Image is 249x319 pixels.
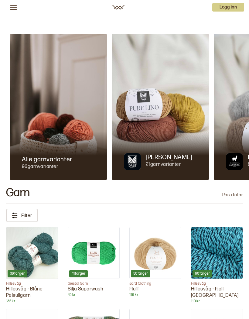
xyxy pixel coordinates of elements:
[68,227,120,297] a: Silja Superwash41fargerGjestal GarnSilja Superwash45 kr
[68,293,120,297] p: 45 kr
[212,3,244,12] p: Logg inn
[22,155,72,164] p: Alle garnvarianter
[72,271,85,276] p: 41 farger
[191,227,243,279] img: Hillesvåg - Fjell Sokkegarn
[6,286,58,299] p: Hillesvåg - Blåne Pelsullgarn
[129,286,181,293] p: Fluff
[129,281,181,286] p: Jord Clothing
[191,227,243,304] a: Hillesvåg - Fjell Sokkegarn60fargerHillesvågHillesvåg - Fjell [GEOGRAPHIC_DATA]110 kr
[191,281,243,286] p: Hillesvåg
[124,153,141,170] img: Merkegarn
[212,3,244,12] button: User dropdown
[130,227,181,279] img: Fluff
[6,281,58,286] p: Hillesvåg
[133,271,148,276] p: 30 farger
[112,34,209,180] img: Dale Garn
[6,299,58,304] p: 135 kr
[195,271,210,276] p: 60 farger
[112,5,124,10] a: Woolit
[6,187,30,199] h2: Garn
[6,227,58,304] a: Hillesvåg - Blåne Pelsullgarn36fargerHillesvågHillesvåg - Blåne Pelsullgarn135 kr
[191,299,243,304] p: 110 kr
[146,153,192,162] p: [PERSON_NAME]
[129,293,181,297] p: 119 kr
[222,192,243,198] p: Resultater
[226,153,243,170] img: Merkegarn
[6,227,58,279] img: Hillesvåg - Blåne Pelsullgarn
[68,286,120,293] p: Silja Superwash
[68,227,119,279] img: Silja Superwash
[21,211,32,220] p: Filter
[22,164,72,170] p: 96 garnvarianter
[146,162,192,168] p: 21 garnvarianter
[191,286,243,299] p: Hillesvåg - Fjell [GEOGRAPHIC_DATA]
[129,227,181,297] a: Fluff30fargerJord ClothingFluff119 kr
[10,271,25,276] p: 36 farger
[68,281,120,286] p: Gjestal Garn
[10,34,107,180] img: Alle garnvarianter
[6,209,38,222] button: Filter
